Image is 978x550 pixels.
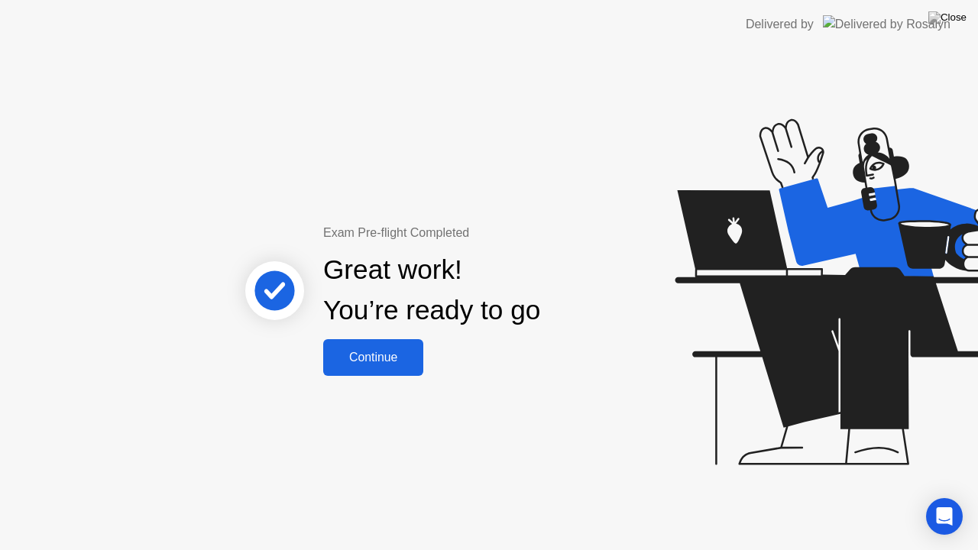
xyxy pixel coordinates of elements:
button: Continue [323,339,423,376]
img: Delivered by Rosalyn [823,15,950,33]
div: Continue [328,351,419,364]
div: Delivered by [746,15,814,34]
div: Open Intercom Messenger [926,498,963,535]
div: Great work! You’re ready to go [323,250,540,331]
div: Exam Pre-flight Completed [323,224,639,242]
img: Close [928,11,967,24]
